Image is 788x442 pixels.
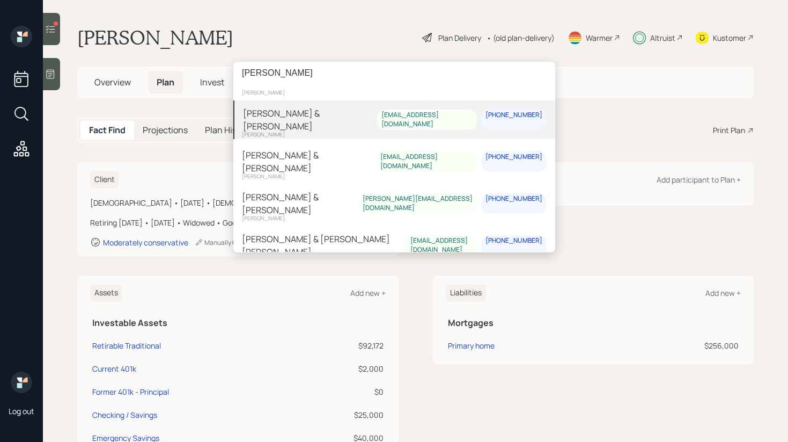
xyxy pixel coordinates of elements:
div: [PERSON_NAME] [233,126,555,142]
div: [PERSON_NAME] [233,84,555,100]
input: Type a command or search… [233,62,555,84]
div: [PERSON_NAME] & [PERSON_NAME] [242,191,358,216]
div: [PERSON_NAME] & [PERSON_NAME] [PERSON_NAME] [242,233,406,258]
div: [PERSON_NAME] [233,168,555,184]
div: [PERSON_NAME][EMAIL_ADDRESS][DOMAIN_NAME] [362,194,472,213]
div: [PERSON_NAME] & [PERSON_NAME] [243,107,377,133]
div: [PHONE_NUMBER] [485,111,542,120]
div: [PERSON_NAME] & [PERSON_NAME] [242,149,376,175]
div: [PHONE_NUMBER] [485,236,542,245]
div: [EMAIL_ADDRESS][DOMAIN_NAME] [381,111,472,129]
div: [EMAIL_ADDRESS][DOMAIN_NAME] [410,236,473,255]
div: [EMAIL_ADDRESS][DOMAIN_NAME] [380,153,473,171]
div: [PHONE_NUMBER] [485,153,542,162]
div: [PHONE_NUMBER] [485,194,542,204]
div: [PERSON_NAME] [233,210,555,226]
